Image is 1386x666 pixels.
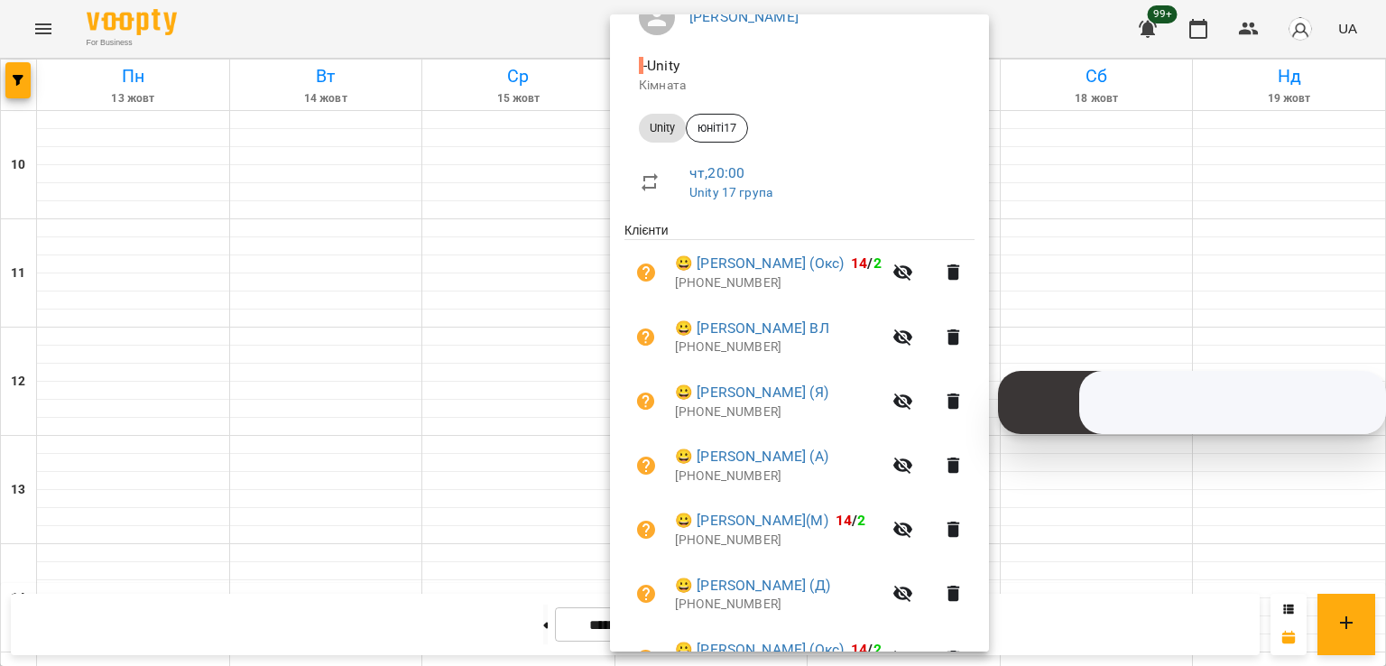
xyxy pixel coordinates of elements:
p: [PHONE_NUMBER] [675,338,882,356]
span: 2 [873,641,882,658]
p: [PHONE_NUMBER] [675,596,882,614]
button: Візит ще не сплачено. Додати оплату? [624,572,668,615]
b: / [851,254,882,272]
p: [PHONE_NUMBER] [675,274,882,292]
a: 😀 [PERSON_NAME] (Я) [675,382,828,403]
a: 😀 [PERSON_NAME] (Д) [675,575,830,597]
span: 14 [851,641,867,658]
span: 2 [873,254,882,272]
span: 14 [851,254,867,272]
span: юніті17 [687,120,747,136]
div: юніті17 [686,114,748,143]
a: 😀 [PERSON_NAME](М) [675,510,828,532]
span: 2 [857,512,865,529]
p: [PHONE_NUMBER] [675,403,882,421]
a: Unity 17 група [689,185,772,199]
a: 😀 [PERSON_NAME] (Окс) [675,253,844,274]
span: Unity [639,120,686,136]
button: Візит ще не сплачено. Додати оплату? [624,508,668,551]
p: [PHONE_NUMBER] [675,532,882,550]
button: Візит ще не сплачено. Додати оплату? [624,251,668,294]
p: [PHONE_NUMBER] [675,467,882,486]
span: 14 [836,512,852,529]
a: 😀 [PERSON_NAME] (Окс) [675,639,844,661]
span: - Unity [639,57,683,74]
a: 😀 [PERSON_NAME] (А) [675,446,828,467]
p: Кімната [639,77,960,95]
b: / [851,641,882,658]
button: Візит ще не сплачено. Додати оплату? [624,444,668,487]
a: чт , 20:00 [689,164,744,181]
a: [PERSON_NAME] [689,8,799,25]
b: / [836,512,866,529]
button: Візит ще не сплачено. Додати оплату? [624,316,668,359]
a: 😀 [PERSON_NAME] ВЛ [675,318,829,339]
button: Візит ще не сплачено. Додати оплату? [624,380,668,423]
